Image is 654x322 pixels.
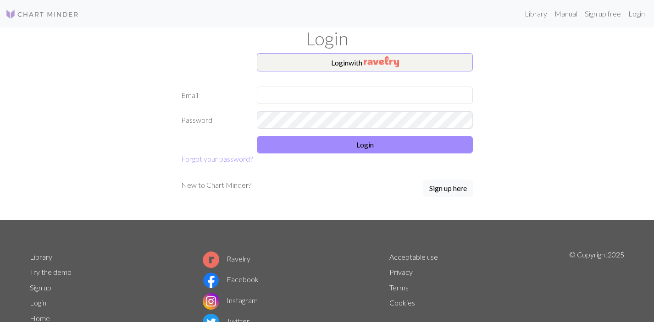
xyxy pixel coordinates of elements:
label: Password [176,111,251,129]
button: Loginwith [257,53,473,71]
a: Cookies [389,298,415,307]
img: Ravelry logo [203,251,219,268]
a: Library [521,5,551,23]
a: Sign up free [581,5,625,23]
a: Login [30,298,46,307]
img: Ravelry [364,56,399,67]
button: Login [257,136,473,153]
a: Sign up [30,283,51,292]
p: New to Chart Minder? [181,180,251,191]
a: Manual [551,5,581,23]
img: Logo [6,9,79,20]
a: Forgot your password? [181,154,253,163]
a: Facebook [203,275,259,284]
a: Instagram [203,296,258,305]
a: Ravelry [203,254,250,263]
a: Acceptable use [389,252,438,261]
h1: Login [24,27,630,49]
label: Email [176,87,251,104]
a: Terms [389,283,409,292]
a: Library [30,252,52,261]
a: Privacy [389,267,413,276]
a: Login [625,5,648,23]
img: Instagram logo [203,293,219,310]
a: Try the demo [30,267,72,276]
a: Sign up here [423,180,473,198]
img: Facebook logo [203,272,219,289]
button: Sign up here [423,180,473,197]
